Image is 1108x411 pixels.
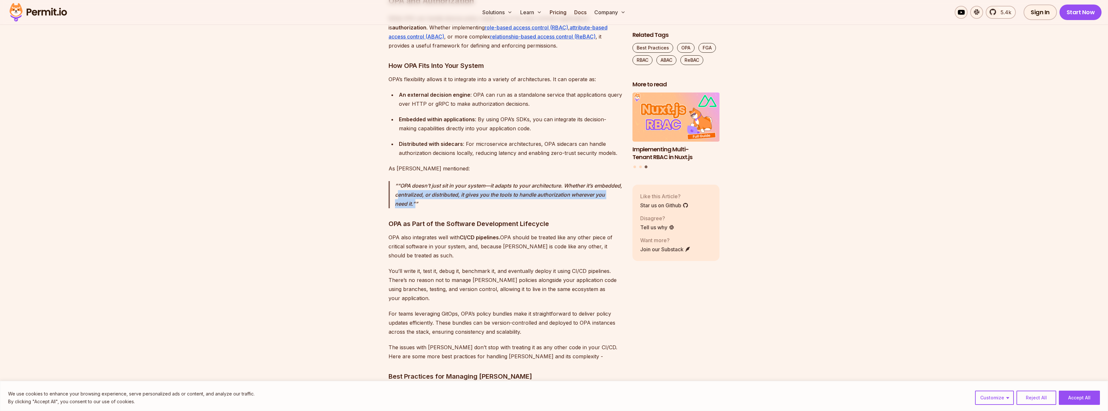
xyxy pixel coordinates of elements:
[632,31,720,39] h2: Related Tags
[592,6,628,19] button: Company
[395,181,622,208] p: “OPA doesn’t just sit in your system—it adapts to your architecture. Whether it’s embedded, centr...
[389,14,622,50] p: While OPA can handle diverse policy needs, one of its most common applications is . Whether imple...
[632,81,720,89] h2: More to read
[640,192,688,200] p: Like this Article?
[8,398,255,406] p: By clicking "Accept All", you consent to our use of cookies.
[480,6,515,19] button: Solutions
[389,233,622,260] p: OPA also integrates well with OPA should be treated like any other piece of critical software in ...
[490,33,596,40] a: relationship-based access control (ReBAC)
[1016,391,1056,405] button: Reject All
[680,55,703,65] a: ReBAC
[6,1,70,23] img: Permit logo
[632,55,653,65] a: RBAC
[389,164,622,173] p: As [PERSON_NAME] mentioned:
[518,6,544,19] button: Learn
[1024,5,1057,20] a: Sign In
[389,343,622,361] p: The issues with [PERSON_NAME] don’t stop with treating it as any other code in your CI/CD. Here a...
[389,219,622,229] h3: OPA as Part of the Software Development Lifecycle
[399,116,475,123] strong: Embedded within applications
[640,214,675,222] p: Disagree?
[997,8,1011,16] span: 5.4k
[389,24,608,40] a: attribute-based access control (ABAC)
[389,60,622,71] h3: How OPA Fits Into Your System
[632,43,673,53] a: Best Practices
[640,201,688,209] a: Star us on Github
[632,92,720,169] div: Posts
[389,371,622,382] h3: Best Practices for Managing [PERSON_NAME]
[547,6,569,19] a: Pricing
[640,236,691,244] p: Want more?
[399,141,463,147] strong: Distributed with sidecars
[399,90,622,108] div: : OPA can run as a standalone service that applications query over HTTP or gRPC to make authoriza...
[399,139,622,157] div: : For microservice architectures, OPA sidecars can handle authorization decisions locally, reduci...
[677,43,695,53] a: OPA
[572,6,589,19] a: Docs
[389,75,622,84] p: OPA’s flexibility allows it to integrate into a variety of architectures. It can operate as:
[698,43,716,53] a: FGA
[632,92,720,161] li: 3 of 3
[633,166,636,168] button: Go to slide 1
[640,245,691,253] a: Join our Substack
[975,391,1014,405] button: Customize
[460,234,500,241] strong: CI/CD pipelines.
[986,6,1016,19] a: 5.4k
[656,55,676,65] a: ABAC
[392,24,426,31] strong: authorization
[389,309,622,336] p: For teams leveraging GitOps, OPA’s policy bundles make it straightforward to deliver policy updat...
[399,92,470,98] strong: An external decision engine
[8,390,255,398] p: We use cookies to enhance your browsing experience, serve personalized ads or content, and analyz...
[640,223,675,231] a: Tell us why
[389,266,622,303] p: You’ll write it, test it, debug it, benchmark it, and eventually deploy it using CI/CD pipelines....
[632,145,720,161] h3: Implementing Multi-Tenant RBAC in Nuxt.js
[399,115,622,133] div: : By using OPA’s SDKs, you can integrate its decision-making capabilities directly into your appl...
[632,92,720,142] img: Implementing Multi-Tenant RBAC in Nuxt.js
[645,165,648,168] button: Go to slide 3
[485,24,568,31] a: role-based access control (RBAC)
[1059,5,1102,20] a: Start Now
[1059,391,1100,405] button: Accept All
[639,166,642,168] button: Go to slide 2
